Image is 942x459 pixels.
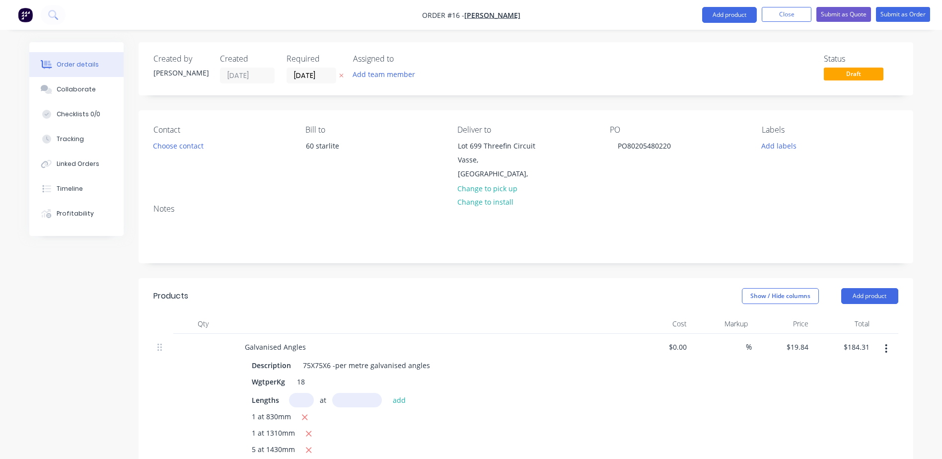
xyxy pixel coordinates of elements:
[746,341,752,353] span: %
[756,139,802,152] button: Add labels
[297,139,397,170] div: 60 starlite
[248,358,295,373] div: Description
[452,181,522,195] button: Change to pick up
[299,358,434,373] div: 75X75X6 -per metre galvanised angles
[29,77,124,102] button: Collaborate
[29,127,124,152] button: Tracking
[320,395,326,405] span: at
[305,125,441,135] div: Bill to
[293,375,309,389] div: 18
[458,139,540,153] div: Lot 699 Threefin Circuit
[306,139,388,153] div: 60 starlite
[220,54,275,64] div: Created
[153,290,188,302] div: Products
[464,10,520,20] a: [PERSON_NAME]
[287,54,341,64] div: Required
[353,54,452,64] div: Assigned to
[57,159,99,168] div: Linked Orders
[449,139,549,181] div: Lot 699 Threefin CircuitVasse, [GEOGRAPHIC_DATA],
[841,288,898,304] button: Add product
[816,7,871,22] button: Submit as Quote
[29,52,124,77] button: Order details
[153,125,290,135] div: Contact
[353,68,421,81] button: Add team member
[29,176,124,201] button: Timeline
[610,125,746,135] div: PO
[812,314,873,334] div: Total
[908,425,932,449] iframe: Intercom live chat
[18,7,33,22] img: Factory
[57,209,94,218] div: Profitability
[29,102,124,127] button: Checklists 0/0
[452,195,518,209] button: Change to install
[147,139,209,152] button: Choose contact
[458,153,540,181] div: Vasse, [GEOGRAPHIC_DATA],
[153,68,208,78] div: [PERSON_NAME]
[762,7,811,22] button: Close
[422,10,464,20] span: Order #16 -
[252,411,291,424] span: 1 at 830mm
[248,375,289,389] div: WgtperKg
[388,393,411,406] button: add
[153,54,208,64] div: Created by
[457,125,593,135] div: Deliver to
[57,60,99,69] div: Order details
[29,201,124,226] button: Profitability
[762,125,898,135] div: Labels
[252,444,295,457] span: 5 at 1430mm
[153,204,898,214] div: Notes
[824,68,883,80] span: Draft
[57,135,84,144] div: Tracking
[173,314,233,334] div: Qty
[702,7,757,23] button: Add product
[876,7,930,22] button: Submit as Order
[29,152,124,176] button: Linked Orders
[237,340,314,354] div: Galvanised Angles
[691,314,752,334] div: Markup
[57,85,96,94] div: Collaborate
[347,68,420,81] button: Add team member
[824,54,898,64] div: Status
[252,395,279,405] span: Lengths
[742,288,819,304] button: Show / Hide columns
[252,428,295,440] span: 1 at 1310mm
[752,314,813,334] div: Price
[57,184,83,193] div: Timeline
[630,314,691,334] div: Cost
[610,139,679,153] div: PO80205480220
[57,110,100,119] div: Checklists 0/0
